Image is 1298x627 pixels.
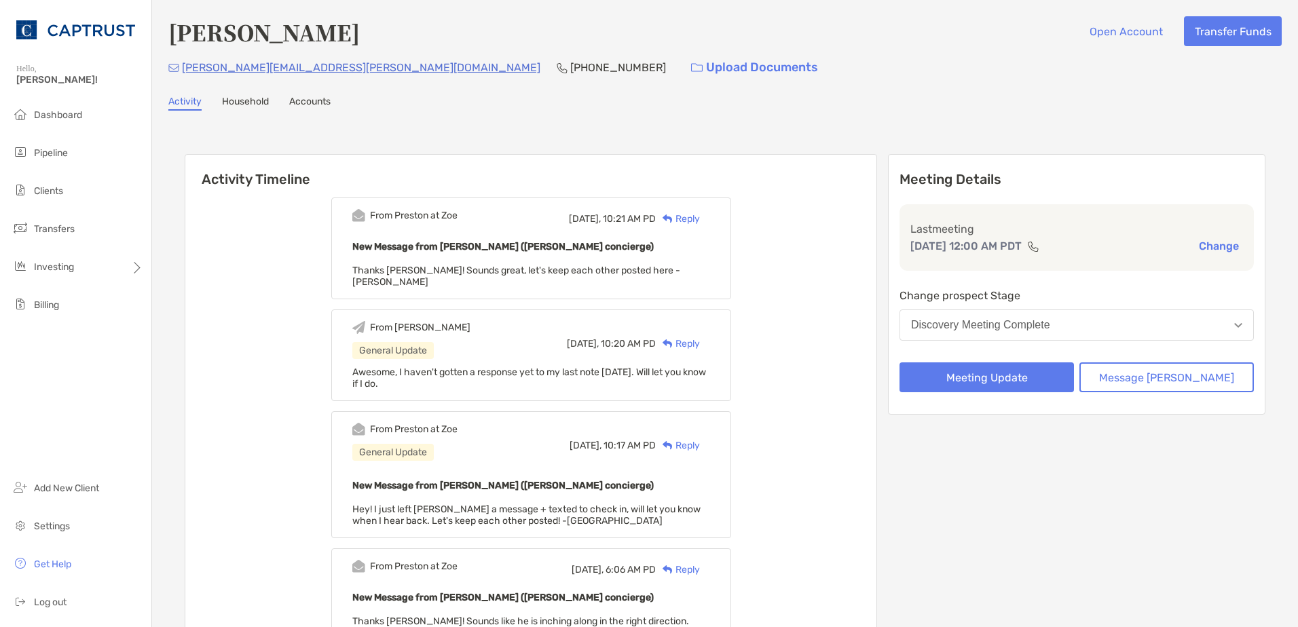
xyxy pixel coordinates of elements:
span: [DATE], [570,440,601,451]
span: [DATE], [567,338,599,349]
button: Discovery Meeting Complete [900,309,1254,341]
span: [PERSON_NAME]! [16,74,143,85]
div: General Update [352,444,434,461]
span: Billing [34,299,59,311]
div: Reply [656,563,700,577]
span: 10:17 AM PD [604,440,656,451]
p: [PERSON_NAME][EMAIL_ADDRESS][PERSON_NAME][DOMAIN_NAME] [182,59,540,76]
p: [DATE] 12:00 AM PDT [910,237,1022,254]
button: Meeting Update [900,362,1074,392]
a: Upload Documents [682,53,827,82]
span: Add New Client [34,482,99,494]
img: button icon [691,63,703,73]
h4: [PERSON_NAME] [168,16,360,47]
div: Reply [656,337,700,351]
span: Log out [34,596,67,608]
img: pipeline icon [12,144,29,160]
span: Get Help [34,558,71,570]
button: Message [PERSON_NAME] [1079,362,1254,392]
img: Reply icon [663,339,673,348]
img: Event icon [352,423,365,436]
img: Reply icon [663,441,673,450]
img: investing icon [12,258,29,274]
img: billing icon [12,296,29,312]
p: [PHONE_NUMBER] [570,59,666,76]
button: Change [1195,239,1243,253]
img: communication type [1027,241,1039,252]
div: Reply [656,212,700,226]
div: General Update [352,342,434,359]
h6: Activity Timeline [185,155,876,187]
img: Email Icon [168,64,179,72]
span: Clients [34,185,63,197]
span: Awesome, I haven't gotten a response yet to my last note [DATE]. Will let you know if I do. [352,366,706,389]
span: Dashboard [34,109,82,121]
div: Reply [656,438,700,453]
b: New Message from [PERSON_NAME] ([PERSON_NAME] concierge) [352,592,654,603]
img: dashboard icon [12,106,29,122]
img: Event icon [352,209,365,222]
span: 10:20 AM PD [601,338,656,349]
span: Pipeline [34,147,68,159]
span: Settings [34,520,70,532]
img: clients icon [12,182,29,198]
span: Thanks [PERSON_NAME]! Sounds great, let's keep each other posted here -[PERSON_NAME] [352,265,680,288]
img: Event icon [352,560,365,573]
img: Event icon [352,321,365,334]
b: New Message from [PERSON_NAME] ([PERSON_NAME] concierge) [352,480,654,491]
div: Discovery Meeting Complete [911,319,1050,331]
span: 6:06 AM PD [606,564,656,575]
span: [DATE], [572,564,604,575]
div: From Preston at Zoe [370,560,458,572]
img: logout icon [12,593,29,609]
div: From Preston at Zoe [370,210,458,221]
p: Meeting Details [900,171,1254,188]
img: get-help icon [12,555,29,571]
img: Reply icon [663,565,673,574]
b: New Message from [PERSON_NAME] ([PERSON_NAME] concierge) [352,241,654,252]
span: Investing [34,261,74,273]
img: Reply icon [663,214,673,223]
p: Change prospect Stage [900,287,1254,304]
span: Hey! I just left [PERSON_NAME] a message + texted to check in, will let you know when I hear back... [352,503,701,527]
button: Open Account [1079,16,1173,46]
p: Last meeting [910,221,1243,237]
div: From [PERSON_NAME] [370,322,470,333]
img: settings icon [12,517,29,533]
span: Transfers [34,223,75,235]
span: [DATE], [569,213,601,225]
button: Transfer Funds [1184,16,1282,46]
a: Accounts [289,96,331,111]
div: From Preston at Zoe [370,423,458,435]
img: add_new_client icon [12,479,29,495]
img: Open dropdown arrow [1234,323,1242,328]
a: Household [222,96,269,111]
span: 10:21 AM PD [603,213,656,225]
a: Activity [168,96,202,111]
img: CAPTRUST Logo [16,5,135,54]
img: Phone Icon [557,62,568,73]
img: transfers icon [12,220,29,236]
